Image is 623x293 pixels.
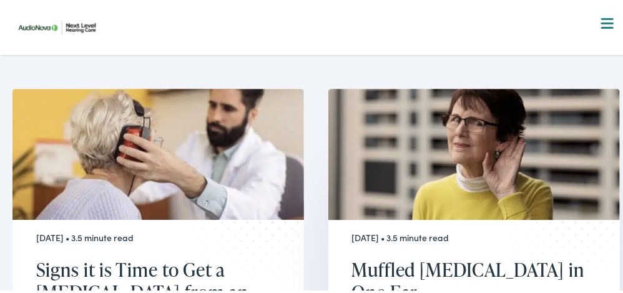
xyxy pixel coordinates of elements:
div: [DATE] • 3.5 minute read [36,231,269,241]
img: Elderly woman getting a hearing test [12,87,304,218]
img: woman having trouble hearing [328,87,620,218]
a: What We Offer [22,50,620,89]
div: [DATE] • 3.5 minute read [351,231,584,241]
